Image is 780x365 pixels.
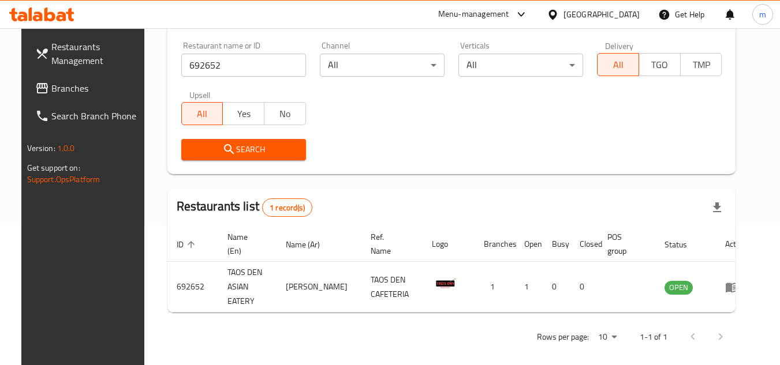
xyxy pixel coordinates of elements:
div: [GEOGRAPHIC_DATA] [563,8,640,21]
div: OPEN [665,281,693,295]
div: All [458,54,583,77]
span: No [269,106,301,122]
span: Restaurants Management [51,40,143,67]
td: 692652 [167,262,218,313]
a: Branches [26,74,152,102]
th: Action [716,227,756,262]
table: enhanced table [167,227,756,313]
button: All [597,53,639,76]
button: TGO [639,53,681,76]
td: 1 [475,262,515,313]
span: Search [191,142,297,157]
input: Search for restaurant name or ID.. [181,54,306,77]
span: Get support on: [27,160,80,175]
a: Restaurants Management [26,33,152,74]
span: Branches [51,81,143,95]
span: ID [177,238,199,251]
span: m [759,8,766,21]
a: Support.OpsPlatform [27,172,100,187]
th: Busy [543,227,570,262]
th: Logo [423,227,475,262]
a: Search Branch Phone [26,102,152,130]
span: Yes [227,106,260,122]
p: 1-1 of 1 [640,330,667,344]
span: 1.0.0 [57,141,75,156]
th: Open [515,227,543,262]
h2: Restaurants list [177,198,312,217]
p: Rows per page: [537,330,589,344]
span: All [602,57,635,73]
td: 1 [515,262,543,313]
div: Menu-management [438,7,509,21]
span: TGO [644,57,676,73]
span: TMP [685,57,718,73]
label: Delivery [605,42,634,50]
span: OPEN [665,281,693,294]
div: Rows per page: [594,329,621,346]
button: All [181,102,223,125]
th: Branches [475,227,515,262]
div: Total records count [262,198,312,217]
td: TAOS DEN CAFETERIA [361,262,423,313]
h2: Restaurant search [181,14,722,31]
span: POS group [607,230,641,258]
span: Name (En) [227,230,263,258]
span: Status [665,238,702,251]
td: 0 [570,262,598,313]
td: TAOS DEN ASIAN EATERY [218,262,277,313]
button: No [264,102,306,125]
div: Menu [725,280,747,294]
div: Export file [703,194,731,221]
label: Upsell [189,91,211,99]
span: 1 record(s) [263,202,312,213]
span: Search Branch Phone [51,109,143,123]
button: Search [181,139,306,160]
th: Closed [570,227,598,262]
button: Yes [222,102,264,125]
td: [PERSON_NAME] [277,262,361,313]
span: Name (Ar) [286,238,335,251]
span: All [186,106,219,122]
button: TMP [680,53,722,76]
img: TAOS DEN ASIAN EATERY [432,270,461,299]
td: 0 [543,262,570,313]
span: Version: [27,141,55,156]
span: Ref. Name [371,230,409,258]
div: All [320,54,445,77]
